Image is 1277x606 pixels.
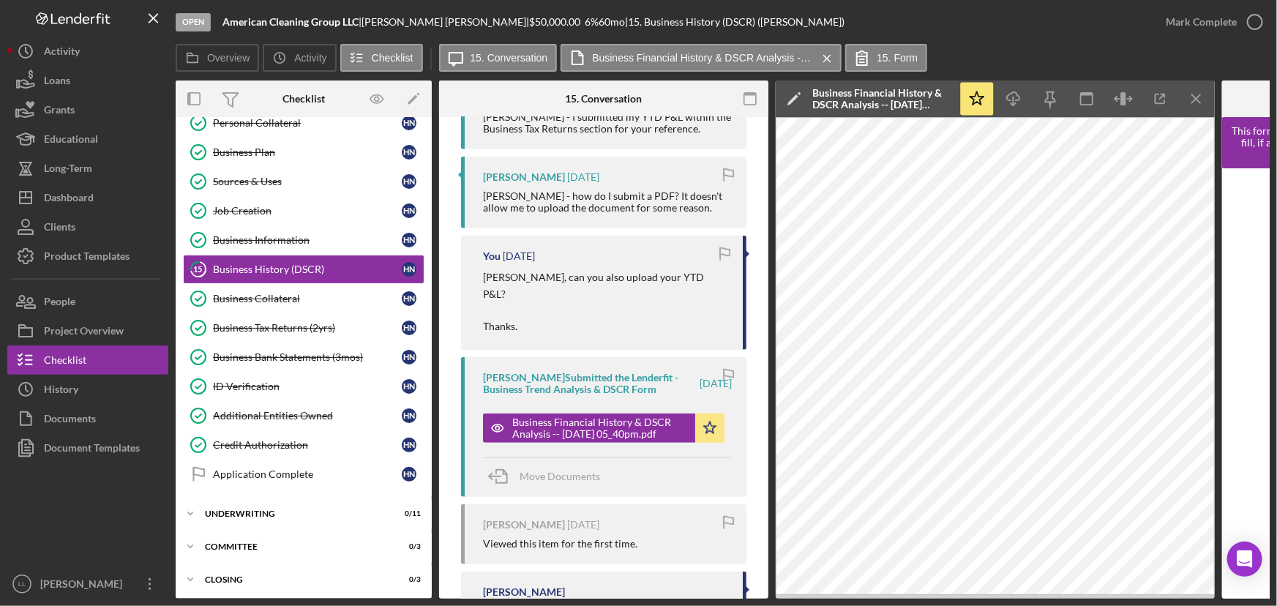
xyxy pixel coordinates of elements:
a: Sources & UsesHN [183,167,424,196]
div: Business Financial History & DSCR Analysis -- [DATE] 05_40pm.pdf [812,87,951,111]
button: Loans [7,66,168,95]
div: Open [176,13,211,31]
time: 2025-07-24 21:40 [700,378,732,389]
div: Business Plan [213,146,402,158]
div: Sources & Uses [213,176,402,187]
div: Long-Term [44,154,92,187]
label: Business Financial History & DSCR Analysis -- [DATE] 05_40pm.pdf [592,52,812,64]
button: Activity [7,37,168,66]
div: Viewed this item for the first time. [483,538,637,550]
div: [PERSON_NAME] [37,569,132,602]
div: 6 % [585,16,599,28]
div: 60 mo [599,16,625,28]
div: | 15. Business History (DSCR) ([PERSON_NAME]) [625,16,845,28]
div: Job Creation [213,205,402,217]
div: H N [402,203,416,218]
div: Document Templates [44,433,140,466]
button: Clients [7,212,168,242]
div: [PERSON_NAME] [PERSON_NAME] | [362,16,529,28]
div: Business Information [213,234,402,246]
button: Document Templates [7,433,168,463]
div: H N [402,438,416,452]
a: Personal CollateralHN [183,108,424,138]
button: Activity [263,44,336,72]
button: Move Documents [483,458,615,495]
div: H N [402,233,416,247]
button: Long-Term [7,154,168,183]
button: People [7,287,168,316]
div: H N [402,350,416,364]
a: Credit AuthorizationHN [183,430,424,460]
div: 0 / 3 [394,575,421,584]
time: 2025-08-13 21:05 [503,250,535,262]
button: Checklist [7,345,168,375]
span: Move Documents [520,470,600,482]
div: Underwriting [205,509,384,518]
label: Overview [207,52,250,64]
div: [PERSON_NAME] - I submitted my YTD P&L within the Business Tax Returns section for your reference. [483,111,732,135]
div: H N [402,321,416,335]
button: Overview [176,44,259,72]
div: Activity [44,37,80,70]
div: Business Financial History & DSCR Analysis -- [DATE] 05_40pm.pdf [512,416,688,440]
div: H N [402,467,416,482]
a: Business PlanHN [183,138,424,167]
button: History [7,375,168,404]
button: 15. Form [845,44,927,72]
div: [PERSON_NAME] [483,519,565,531]
div: Application Complete [213,468,402,480]
div: History [44,375,78,408]
a: 15Business History (DSCR)HN [183,255,424,284]
div: [PERSON_NAME] Submitted the Lenderfit - Business Trend Analysis & DSCR Form [483,372,697,395]
div: H N [402,291,416,306]
div: 15. Conversation [566,93,643,105]
button: LL[PERSON_NAME] [7,569,168,599]
div: 0 / 3 [394,542,421,551]
text: LL [18,580,26,588]
div: Additional Entities Owned [213,410,402,422]
div: People [44,287,75,320]
div: H N [402,174,416,189]
div: ID Verification [213,381,402,392]
div: Open Intercom Messenger [1227,542,1262,577]
button: Documents [7,404,168,433]
div: Business Bank Statements (3mos) [213,351,402,363]
label: 15. Conversation [471,52,548,64]
a: Business InformationHN [183,225,424,255]
a: Business Tax Returns (2yrs)HN [183,313,424,343]
b: American Cleaning Group LLC [222,15,359,28]
div: Personal Collateral [213,117,402,129]
a: Grants [7,95,168,124]
button: 15. Conversation [439,44,558,72]
a: Additional Entities OwnedHN [183,401,424,430]
div: Dashboard [44,183,94,216]
button: Educational [7,124,168,154]
div: Clients [44,212,75,245]
div: | [222,16,362,28]
button: Checklist [340,44,423,72]
div: Business Collateral [213,293,402,304]
div: Committee [205,542,384,551]
div: Product Templates [44,242,130,274]
button: Mark Complete [1151,7,1270,37]
a: Business CollateralHN [183,284,424,313]
a: Application CompleteHN [183,460,424,489]
div: H N [402,262,416,277]
div: Credit Authorization [213,439,402,451]
tspan: 15 [194,264,203,274]
div: Checklist [44,345,86,378]
button: Business Financial History & DSCR Analysis -- [DATE] 05_40pm.pdf [561,44,842,72]
button: Product Templates [7,242,168,271]
button: Project Overview [7,316,168,345]
div: Checklist [282,93,325,105]
div: [PERSON_NAME] - how do I submit a PDF? It doesn't allow me to upload the document for some reason. [483,190,732,214]
div: 0 / 11 [394,509,421,518]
